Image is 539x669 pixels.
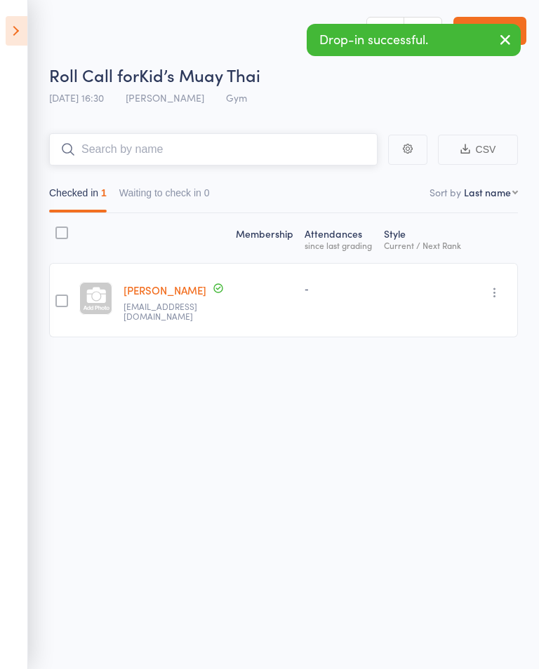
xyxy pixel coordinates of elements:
[307,24,521,56] div: Drop-in successful.
[49,63,139,86] span: Roll Call for
[378,219,467,257] div: Style
[49,180,107,212] button: Checked in1
[305,282,372,294] div: -
[299,219,378,257] div: Atten­dances
[453,17,526,45] a: Exit roll call
[124,302,215,322] small: tim_taylor_90@hotmail.com
[230,219,299,257] div: Membership
[119,180,210,212] button: Waiting to check in0
[226,90,247,104] span: Gym
[49,90,104,104] span: [DATE] 16:30
[438,135,518,165] button: CSV
[204,187,210,198] div: 0
[139,63,260,86] span: Kid’s Muay Thai
[464,185,511,199] div: Last name
[49,133,378,165] input: Search by name
[126,90,204,104] span: [PERSON_NAME]
[430,185,461,199] label: Sort by
[101,187,107,198] div: 1
[305,241,372,250] div: since last grading
[384,241,461,250] div: Current / Next Rank
[124,283,206,297] a: [PERSON_NAME]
